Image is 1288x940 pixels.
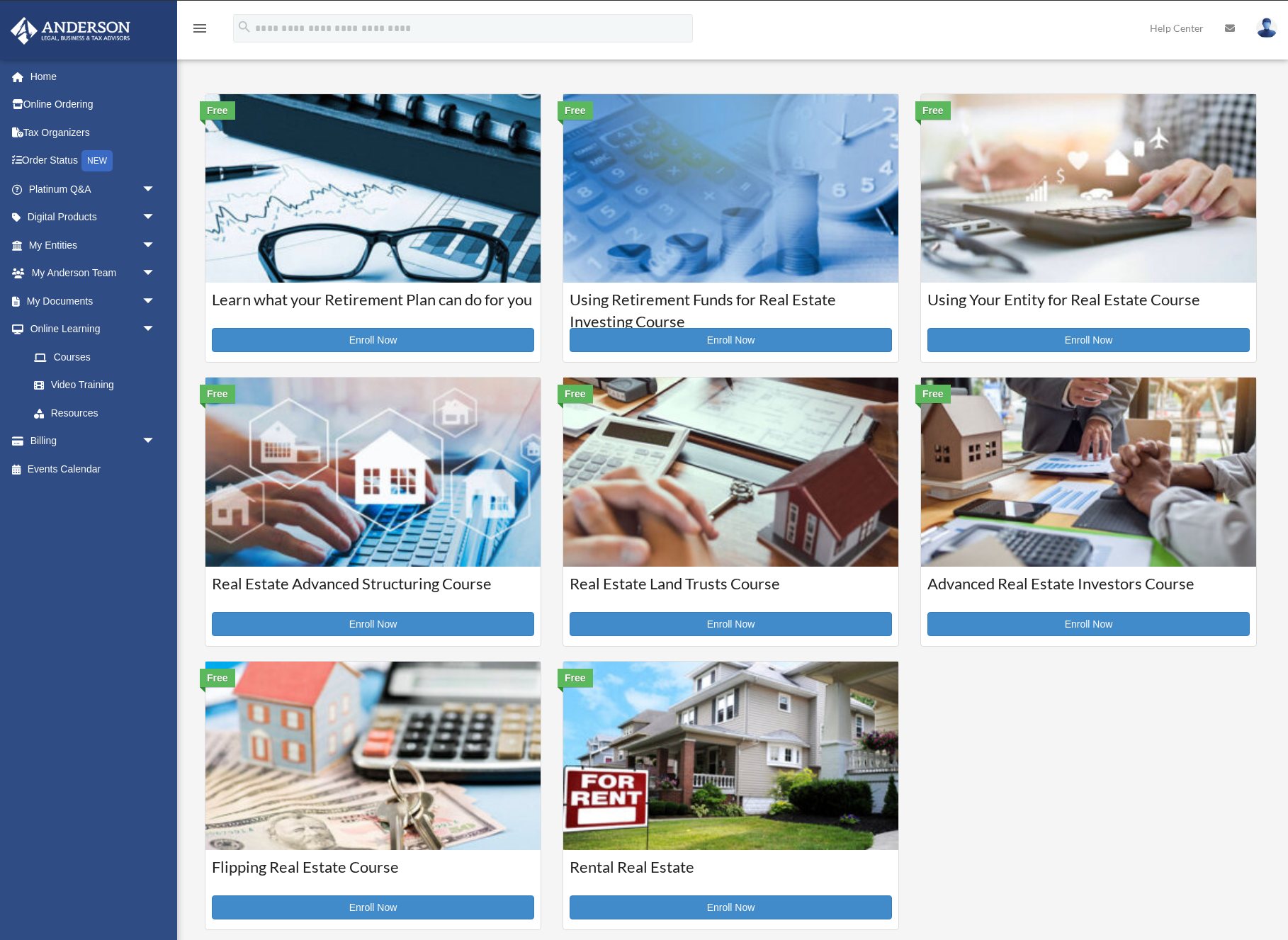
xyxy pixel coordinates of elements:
span: arrow_drop_down [142,203,170,232]
a: Courses [20,343,170,371]
h3: Using Your Entity for Real Estate Course [927,289,1250,324]
h3: Using Retirement Funds for Real Estate Investing Course [570,289,892,324]
div: Free [200,385,235,403]
a: Enroll Now [927,612,1250,636]
a: Resources [20,399,177,427]
h3: Flipping Real Estate Course [212,856,534,892]
h3: Real Estate Land Trusts Course [570,573,892,608]
span: arrow_drop_down [142,315,170,344]
div: Free [558,669,593,687]
a: My Entitiesarrow_drop_down [10,231,177,259]
a: Online Ordering [10,91,177,119]
a: Enroll Now [570,895,892,919]
span: arrow_drop_down [142,427,170,456]
a: Enroll Now [570,612,892,636]
a: Online Learningarrow_drop_down [10,315,177,344]
h3: Advanced Real Estate Investors Course [927,573,1250,608]
a: Platinum Q&Aarrow_drop_down [10,175,177,203]
div: Free [915,101,951,120]
a: menu [191,25,208,37]
a: Events Calendar [10,455,177,483]
div: Free [200,669,235,687]
a: My Anderson Teamarrow_drop_down [10,259,177,288]
div: Free [558,101,593,120]
h3: Rental Real Estate [570,856,892,892]
a: Enroll Now [570,328,892,352]
a: My Documentsarrow_drop_down [10,287,177,315]
i: search [237,19,252,35]
img: Anderson Advisors Platinum Portal [6,17,135,45]
a: Enroll Now [212,895,534,919]
a: Digital Productsarrow_drop_down [10,203,177,232]
h3: Learn what your Retirement Plan can do for you [212,289,534,324]
div: Free [200,101,235,120]
span: arrow_drop_down [142,259,170,288]
div: Free [558,385,593,403]
a: Video Training [20,371,177,400]
a: Order StatusNEW [10,147,177,176]
a: Billingarrow_drop_down [10,427,177,455]
h3: Real Estate Advanced Structuring Course [212,573,534,608]
a: Home [10,62,177,91]
a: Tax Organizers [10,118,177,147]
i: menu [191,20,208,37]
span: arrow_drop_down [142,287,170,316]
span: arrow_drop_down [142,231,170,260]
a: Enroll Now [212,612,534,636]
span: arrow_drop_down [142,175,170,204]
div: Free [915,385,951,403]
a: Enroll Now [212,328,534,352]
img: User Pic [1256,18,1277,38]
a: Enroll Now [927,328,1250,352]
div: NEW [81,150,113,171]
